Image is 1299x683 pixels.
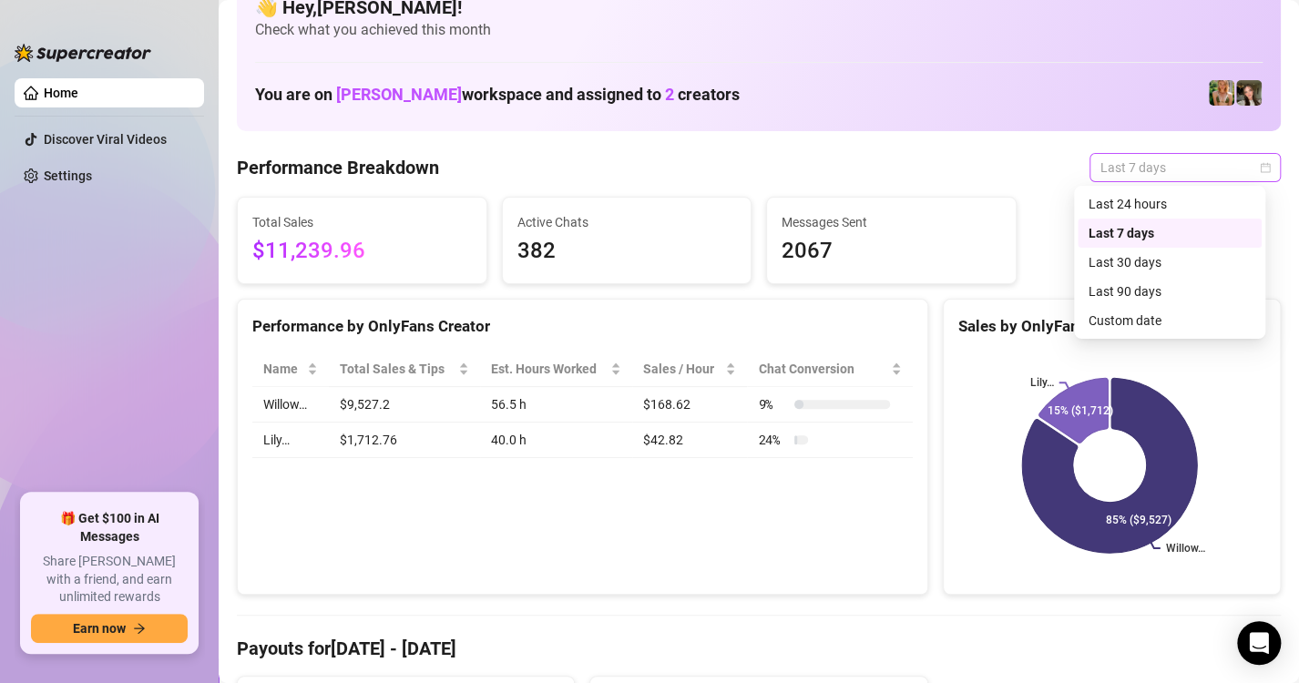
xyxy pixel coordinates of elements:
div: Last 7 days [1089,223,1251,243]
img: Willow [1209,80,1234,106]
span: Sales / Hour [643,359,721,379]
div: Last 24 hours [1089,194,1251,214]
div: Performance by OnlyFans Creator [252,314,913,339]
span: Total Sales [252,212,472,232]
td: $168.62 [632,387,747,423]
td: Lily… [252,423,329,458]
th: Chat Conversion [747,352,912,387]
td: 56.5 h [480,387,632,423]
td: 40.0 h [480,423,632,458]
span: 382 [517,234,737,269]
div: Last 7 days [1078,219,1262,248]
th: Name [252,352,329,387]
div: Last 30 days [1089,252,1251,272]
div: Last 90 days [1078,277,1262,306]
div: Custom date [1089,311,1251,331]
td: Willow… [252,387,329,423]
span: Share [PERSON_NAME] with a friend, and earn unlimited rewards [31,553,188,607]
span: Active Chats [517,212,737,232]
td: $42.82 [632,423,747,458]
span: Name [263,359,303,379]
h4: Performance Breakdown [237,155,439,180]
th: Sales / Hour [632,352,747,387]
text: Lily… [1029,376,1053,389]
a: Discover Viral Videos [44,132,167,147]
span: Check what you achieved this month [255,20,1263,40]
div: Last 24 hours [1078,189,1262,219]
span: Last 7 days [1100,154,1270,181]
span: Chat Conversion [758,359,886,379]
h1: You are on workspace and assigned to creators [255,85,740,105]
th: Total Sales & Tips [329,352,480,387]
h4: Payouts for [DATE] - [DATE] [237,636,1281,661]
span: 24 % [758,430,787,450]
button: Earn nowarrow-right [31,614,188,643]
div: Est. Hours Worked [491,359,607,379]
span: calendar [1260,162,1271,173]
img: Lily [1236,80,1262,106]
span: 2 [665,85,674,104]
td: $1,712.76 [329,423,480,458]
span: $11,239.96 [252,234,472,269]
div: Custom date [1078,306,1262,335]
a: Settings [44,168,92,183]
span: Earn now [73,621,126,636]
span: 2067 [782,234,1001,269]
a: Home [44,86,78,100]
span: [PERSON_NAME] [336,85,462,104]
div: Sales by OnlyFans Creator [958,314,1265,339]
td: $9,527.2 [329,387,480,423]
span: Messages Sent [782,212,1001,232]
span: arrow-right [133,622,146,635]
span: 🎁 Get $100 in AI Messages [31,510,188,545]
span: 9 % [758,394,787,414]
span: Total Sales & Tips [340,359,455,379]
div: Last 30 days [1078,248,1262,277]
img: logo-BBDzfeDw.svg [15,44,151,62]
text: Willow… [1165,542,1204,555]
div: Last 90 days [1089,281,1251,301]
div: Open Intercom Messenger [1237,621,1281,665]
